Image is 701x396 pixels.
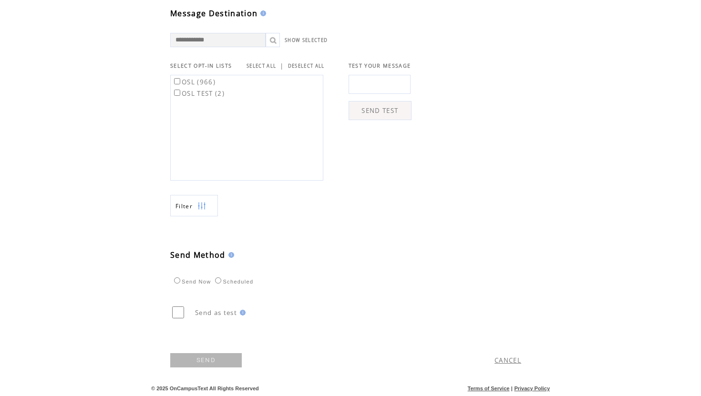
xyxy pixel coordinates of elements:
[174,90,180,96] input: OSL TEST (2)
[215,277,221,284] input: Scheduled
[172,78,216,86] label: OSL (966)
[172,89,225,98] label: OSL TEST (2)
[349,101,412,120] a: SEND TEST
[170,353,242,367] a: SEND
[468,386,510,391] a: Terms of Service
[174,277,180,284] input: Send Now
[247,63,276,69] a: SELECT ALL
[226,252,234,258] img: help.gif
[213,279,253,284] label: Scheduled
[288,63,325,69] a: DESELECT ALL
[349,62,411,69] span: TEST YOUR MESSAGE
[285,37,328,43] a: SHOW SELECTED
[175,202,193,210] span: Show filters
[237,310,246,315] img: help.gif
[280,61,284,70] span: |
[172,279,211,284] label: Send Now
[170,195,218,216] a: Filter
[174,78,180,84] input: OSL (966)
[170,250,226,260] span: Send Method
[197,195,206,217] img: filters.png
[514,386,550,391] a: Privacy Policy
[495,356,521,365] a: CANCEL
[170,62,232,69] span: SELECT OPT-IN LISTS
[511,386,513,391] span: |
[151,386,259,391] span: © 2025 OnCampusText All Rights Reserved
[258,10,266,16] img: help.gif
[170,8,258,19] span: Message Destination
[195,308,237,317] span: Send as test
